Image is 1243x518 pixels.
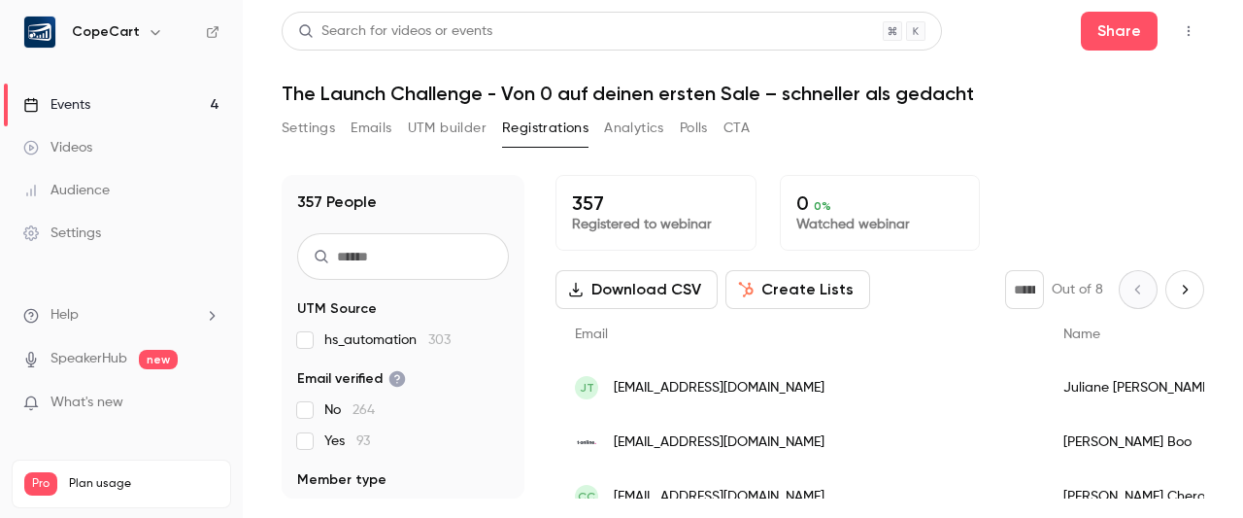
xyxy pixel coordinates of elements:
[297,470,386,490] span: Member type
[1165,270,1204,309] button: Next page
[1081,12,1158,51] button: Share
[1063,328,1100,341] span: Name
[50,349,127,369] a: SpeakerHub
[578,488,595,505] span: CC
[298,21,492,42] div: Search for videos or events
[356,434,370,448] span: 93
[580,379,594,397] span: JT
[351,113,391,144] button: Emails
[614,378,824,398] span: [EMAIL_ADDRESS][DOMAIN_NAME]
[502,113,588,144] button: Registrations
[1052,280,1103,299] p: Out of 8
[50,393,123,413] span: What's new
[353,403,375,417] span: 264
[723,113,750,144] button: CTA
[23,138,92,157] div: Videos
[297,299,377,319] span: UTM Source
[680,113,708,144] button: Polls
[575,328,608,341] span: Email
[23,224,101,243] div: Settings
[408,113,487,144] button: UTM builder
[796,215,964,234] p: Watched webinar
[614,487,824,507] span: [EMAIL_ADDRESS][DOMAIN_NAME]
[324,432,370,451] span: Yes
[725,270,870,309] button: Create Lists
[24,472,57,496] span: Pro
[139,350,178,369] span: new
[324,330,451,350] span: hs_automation
[72,22,140,42] h6: CopeCart
[297,369,406,389] span: Email verified
[282,113,335,144] button: Settings
[324,400,375,420] span: No
[50,305,79,326] span: Help
[196,395,219,412] iframe: Noticeable Trigger
[796,191,964,215] p: 0
[23,95,90,115] div: Events
[604,113,664,144] button: Analytics
[572,191,740,215] p: 357
[297,190,377,214] h1: 357 People
[23,305,219,326] li: help-dropdown-opener
[814,199,831,213] span: 0 %
[69,476,218,492] span: Plan usage
[23,181,110,200] div: Audience
[282,82,1204,105] h1: The Launch Challenge - Von 0 auf deinen ersten Sale – schneller als gedacht
[575,431,598,454] img: t-online.de
[555,270,718,309] button: Download CSV
[572,215,740,234] p: Registered to webinar
[24,17,55,48] img: CopeCart
[428,333,451,347] span: 303
[614,432,824,453] span: [EMAIL_ADDRESS][DOMAIN_NAME]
